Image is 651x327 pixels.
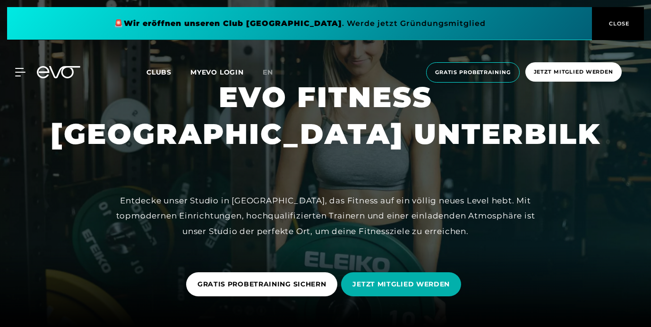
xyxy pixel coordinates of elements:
span: Jetzt Mitglied werden [534,68,613,76]
span: JETZT MITGLIED WERDEN [352,279,450,289]
span: Gratis Probetraining [435,68,511,76]
a: Clubs [146,67,190,76]
span: en [263,68,273,76]
a: en [263,67,284,78]
a: Jetzt Mitglied werden [523,62,625,83]
h1: EVO FITNESS [GEOGRAPHIC_DATA] UNTERBILK [51,79,601,152]
div: Entdecke unser Studio in [GEOGRAPHIC_DATA], das Fitness auf ein völlig neues Level hebt. Mit topm... [113,193,538,239]
a: GRATIS PROBETRAINING SICHERN [186,265,342,303]
span: GRATIS PROBETRAINING SICHERN [197,279,326,289]
button: CLOSE [592,7,644,40]
span: Clubs [146,68,171,76]
span: CLOSE [607,19,630,28]
a: MYEVO LOGIN [190,68,244,76]
a: JETZT MITGLIED WERDEN [341,265,465,303]
a: Gratis Probetraining [423,62,523,83]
